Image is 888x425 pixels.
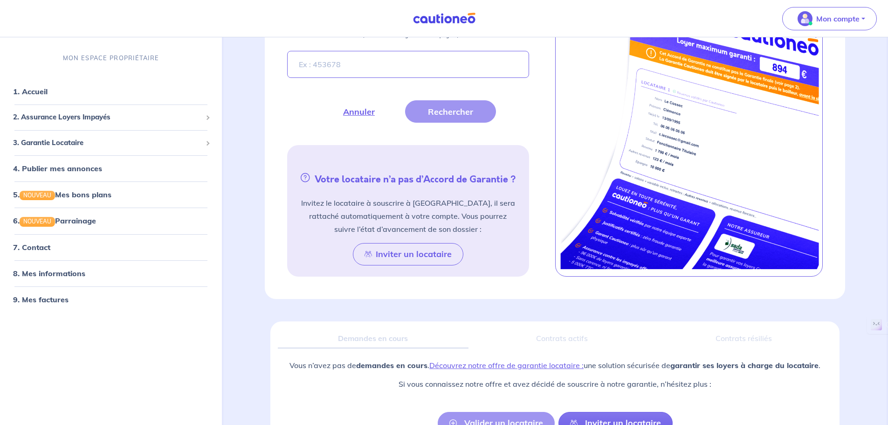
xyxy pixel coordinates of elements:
[320,100,398,123] button: Annuler
[4,159,218,178] div: 4. Publier mes annonces
[287,18,521,39] strong: Entrez le numéro de dossier présent sur l’Accord de Garantie de votre futur locataire
[4,134,218,152] div: 3. Garantie Locataire
[4,264,218,283] div: 8. Mes informations
[816,13,860,24] p: Mon compte
[4,211,218,230] div: 6.NOUVEAUParrainage
[798,11,812,26] img: illu_account_valid_menu.svg
[291,171,525,185] h5: Votre locataire n’a pas d’Accord de Garantie ?
[13,269,85,278] a: 8. Mes informations
[4,238,218,257] div: 7. Contact
[13,216,96,225] a: 6.NOUVEAUParrainage
[13,190,111,199] a: 5.NOUVEAUMes bons plans
[13,243,50,252] a: 7. Contact
[782,7,877,30] button: illu_account_valid_menu.svgMon compte
[429,361,584,370] a: Découvrez notre offre de garantie locataire :
[4,108,218,126] div: 2. Assurance Loyers Impayés
[353,243,463,265] button: Inviter un locataire
[287,51,529,78] input: Ex : 453678
[670,361,819,370] strong: garantir ses loyers à charge du locataire
[4,82,218,101] div: 1. Accueil
[13,164,102,173] a: 4. Publier mes annonces
[289,360,820,371] p: Vous n’avez pas de . une solution sécurisée de .
[356,361,427,370] strong: demandes en cours
[363,31,459,38] em: (Situé en haut à gauche de la page 1)
[63,54,159,63] p: MON ESPACE PROPRIÉTAIRE
[13,112,202,123] span: 2. Assurance Loyers Impayés
[409,13,479,24] img: Cautioneo
[13,295,69,304] a: 9. Mes factures
[13,138,202,148] span: 3. Garantie Locataire
[289,378,820,390] p: Si vous connaissez notre offre et avez décidé de souscrire à notre garantie, n’hésitez plus :
[4,290,218,309] div: 9. Mes factures
[13,87,48,96] a: 1. Accueil
[298,196,517,236] p: Invitez le locataire à souscrire à [GEOGRAPHIC_DATA], il sera rattaché automatiquement à votre co...
[4,185,218,204] div: 5.NOUVEAUMes bons plans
